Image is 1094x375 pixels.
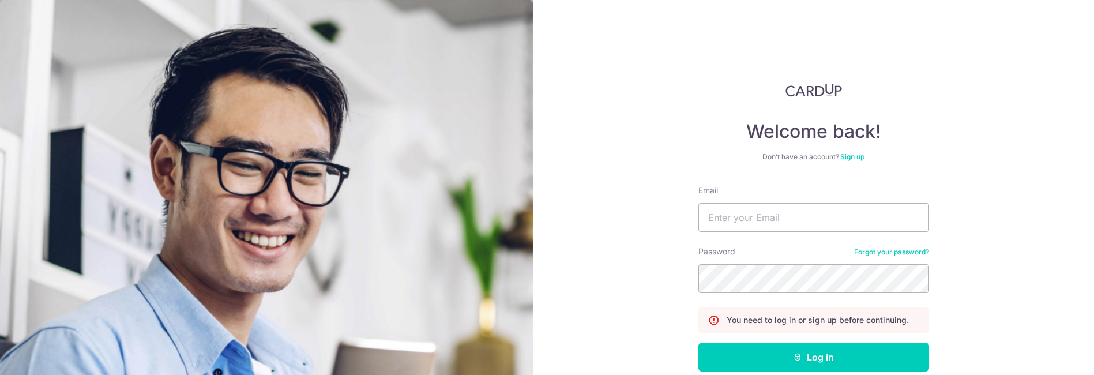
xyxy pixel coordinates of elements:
[698,343,929,372] button: Log in
[785,83,842,97] img: CardUp Logo
[727,314,909,326] p: You need to log in or sign up before continuing.
[854,247,929,257] a: Forgot your password?
[698,246,735,257] label: Password
[698,152,929,162] div: Don’t have an account?
[698,203,929,232] input: Enter your Email
[698,120,929,143] h4: Welcome back!
[840,152,864,161] a: Sign up
[698,185,718,196] label: Email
